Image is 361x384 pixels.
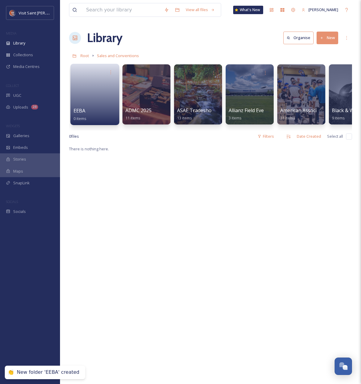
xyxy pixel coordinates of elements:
[13,64,40,69] span: Media Centres
[6,31,17,35] span: MEDIA
[31,105,38,109] div: 28
[299,4,341,16] a: [PERSON_NAME]
[74,107,86,114] span: EEBA
[6,83,19,88] span: COLLECT
[19,10,67,16] span: Visit Saint [PERSON_NAME]
[283,32,317,44] a: Organise
[294,131,324,142] div: Date Created
[183,4,218,16] a: View all files
[233,6,263,14] a: What's New
[87,29,122,47] a: Library
[69,134,79,139] span: 0 file s
[97,53,139,58] span: Sales and Conventions
[80,52,89,59] a: Root
[13,209,26,214] span: Socials
[332,115,345,121] span: 9 items
[13,104,28,110] span: Uploads
[125,107,152,114] span: ADMC 2025
[13,156,26,162] span: Stories
[125,108,152,121] a: ADMC 202511 items
[10,10,16,16] img: Visit%20Saint%20Paul%20Updated%20Profile%20Image.jpg
[13,180,30,186] span: SnapLink
[229,107,285,114] span: Allianz Field Event Spaces
[335,358,352,375] button: Open Chat
[13,145,28,150] span: Embeds
[97,52,139,59] a: Sales and Conventions
[229,108,285,121] a: Allianz Field Event Spaces3 items
[13,52,33,58] span: Collections
[69,146,109,152] span: There is nothing here.
[80,53,89,58] span: Root
[6,199,18,204] span: SOCIALS
[327,134,343,139] span: Select all
[280,115,295,121] span: 31 items
[13,133,29,139] span: Galleries
[13,93,21,98] span: UGC
[13,40,25,46] span: Library
[83,3,161,17] input: Search your library
[74,115,87,121] span: 0 items
[8,369,14,376] div: 👏
[13,168,23,174] span: Maps
[283,32,314,44] button: Organise
[125,115,140,121] span: 11 items
[317,32,338,44] button: New
[229,115,242,121] span: 3 items
[177,115,192,121] span: 13 items
[177,108,250,121] a: ASAE Tradeshow Booth Options13 items
[308,7,338,12] span: [PERSON_NAME]
[6,124,20,128] span: WIDGETS
[74,108,87,121] a: EEBA0 items
[177,107,250,114] span: ASAE Tradeshow Booth Options
[254,131,277,142] div: Filters
[17,369,79,376] div: New folder 'EEBA' created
